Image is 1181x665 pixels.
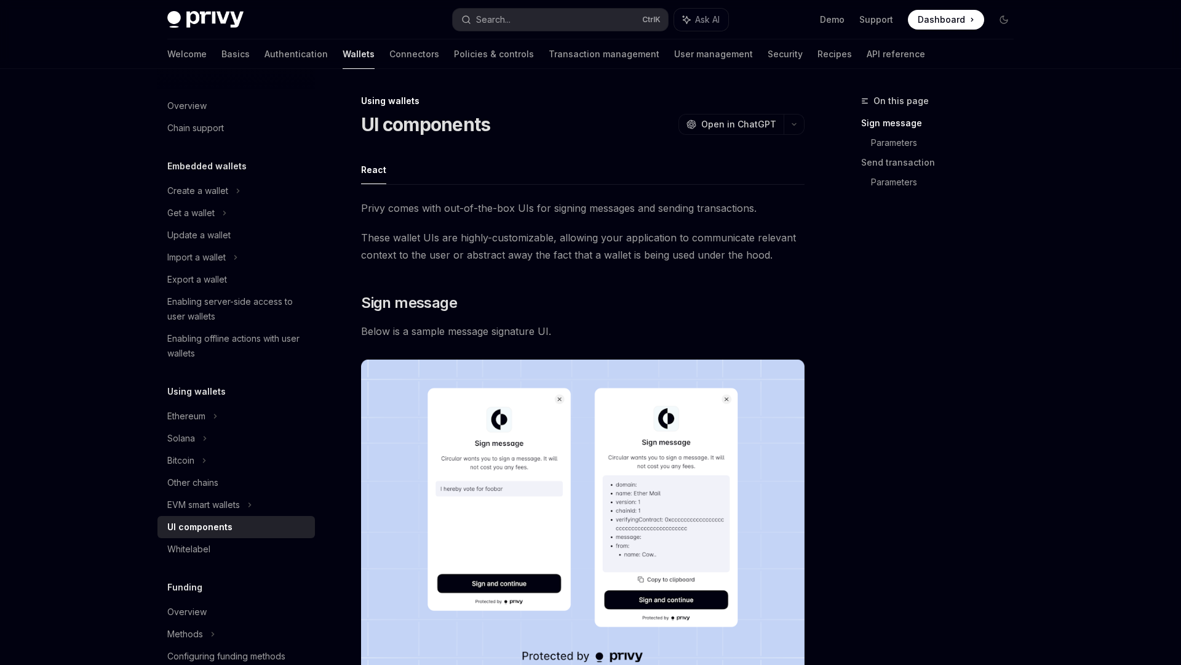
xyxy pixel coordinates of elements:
div: Chain support [167,121,224,135]
a: API reference [867,39,925,69]
a: User management [674,39,753,69]
div: Enabling server-side access to user wallets [167,294,308,324]
a: Other chains [157,472,315,494]
div: Solana [167,431,195,446]
span: Sign message [361,293,457,313]
div: Enabling offline actions with user wallets [167,331,308,361]
a: Security [768,39,803,69]
span: Privy comes with out-of-the-box UIs for signing messages and sending transactions. [361,199,805,217]
div: Search... [476,12,511,27]
a: Basics [221,39,250,69]
a: Recipes [817,39,852,69]
button: Search...CtrlK [453,9,668,31]
a: Sign message [861,113,1024,133]
a: Parameters [871,133,1024,153]
img: dark logo [167,11,244,28]
a: Connectors [389,39,439,69]
button: Ask AI [674,9,728,31]
span: Ctrl K [642,15,661,25]
div: Ethereum [167,409,205,424]
div: Update a wallet [167,228,231,243]
a: UI components [157,516,315,538]
span: Below is a sample message signature UI. [361,323,805,340]
div: EVM smart wallets [167,498,240,512]
div: Export a wallet [167,272,227,287]
a: Demo [820,14,845,26]
div: Create a wallet [167,183,228,198]
a: Policies & controls [454,39,534,69]
div: Bitcoin [167,453,194,468]
span: Open in ChatGPT [701,118,776,131]
a: Whitelabel [157,538,315,560]
a: Overview [157,601,315,623]
div: Configuring funding methods [167,649,285,664]
div: Using wallets [361,95,805,107]
div: Overview [167,99,207,113]
a: Chain support [157,117,315,139]
button: Open in ChatGPT [678,114,784,135]
a: Wallets [343,39,375,69]
a: Authentication [264,39,328,69]
button: React [361,155,386,184]
span: On this page [873,94,929,108]
div: UI components [167,520,233,534]
a: Parameters [871,172,1024,192]
div: Import a wallet [167,250,226,265]
a: Update a wallet [157,224,315,246]
a: Transaction management [549,39,659,69]
div: Overview [167,605,207,619]
a: Send transaction [861,153,1024,172]
a: Export a wallet [157,268,315,291]
a: Dashboard [908,10,984,30]
div: Other chains [167,475,218,490]
span: Ask AI [695,14,720,26]
a: Enabling server-side access to user wallets [157,291,315,328]
div: Whitelabel [167,542,210,557]
div: Get a wallet [167,206,215,220]
h5: Using wallets [167,384,226,399]
h5: Embedded wallets [167,159,247,174]
div: Methods [167,627,203,642]
a: Overview [157,95,315,117]
h5: Funding [167,580,202,595]
a: Support [859,14,893,26]
span: Dashboard [918,14,965,26]
h1: UI components [361,113,490,135]
span: These wallet UIs are highly-customizable, allowing your application to communicate relevant conte... [361,229,805,264]
button: Toggle dark mode [994,10,1014,30]
a: Enabling offline actions with user wallets [157,328,315,365]
a: Welcome [167,39,207,69]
